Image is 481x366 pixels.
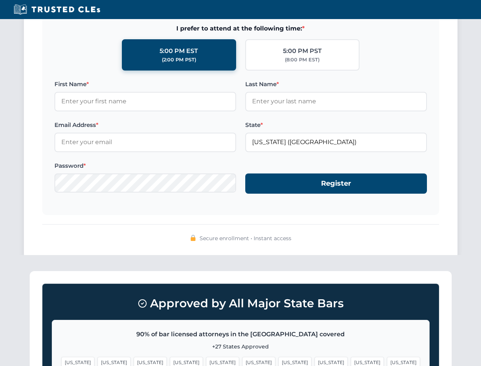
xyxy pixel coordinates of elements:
[54,161,236,170] label: Password
[11,4,102,15] img: Trusted CLEs
[160,46,198,56] div: 5:00 PM EST
[61,342,420,351] p: +27 States Approved
[54,92,236,111] input: Enter your first name
[52,293,430,314] h3: Approved by All Major State Bars
[162,56,196,64] div: (2:00 PM PST)
[200,234,291,242] span: Secure enrollment • Instant access
[54,133,236,152] input: Enter your email
[245,133,427,152] input: Florida (FL)
[245,120,427,130] label: State
[245,173,427,194] button: Register
[190,235,196,241] img: 🔒
[54,24,427,34] span: I prefer to attend at the following time:
[245,92,427,111] input: Enter your last name
[283,46,322,56] div: 5:00 PM PST
[54,80,236,89] label: First Name
[245,80,427,89] label: Last Name
[285,56,320,64] div: (8:00 PM EST)
[54,120,236,130] label: Email Address
[61,329,420,339] p: 90% of bar licensed attorneys in the [GEOGRAPHIC_DATA] covered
